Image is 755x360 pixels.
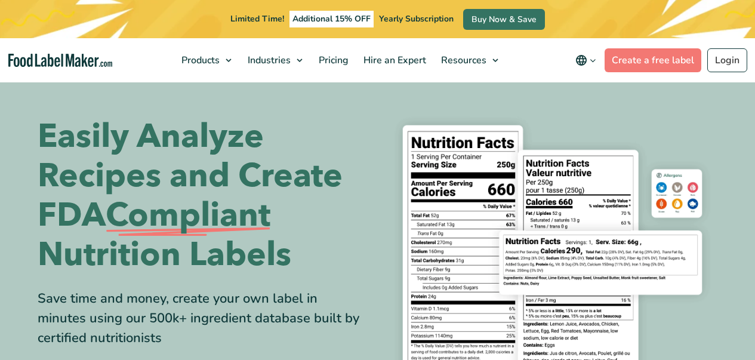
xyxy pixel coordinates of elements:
a: Hire an Expert [356,38,431,82]
a: Pricing [312,38,353,82]
span: Products [178,54,221,67]
span: Compliant [106,196,270,235]
span: Yearly Subscription [379,13,454,24]
a: Login [707,48,747,72]
a: Products [174,38,238,82]
div: Save time and money, create your own label in minutes using our 500k+ ingredient database built b... [38,289,369,348]
span: Hire an Expert [360,54,427,67]
span: Pricing [315,54,350,67]
a: Industries [241,38,309,82]
a: Create a free label [605,48,701,72]
span: Additional 15% OFF [289,11,374,27]
span: Industries [244,54,292,67]
a: Resources [434,38,504,82]
span: Limited Time! [230,13,284,24]
a: Buy Now & Save [463,9,545,30]
span: Resources [437,54,488,67]
h1: Easily Analyze Recipes and Create FDA Nutrition Labels [38,117,369,275]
